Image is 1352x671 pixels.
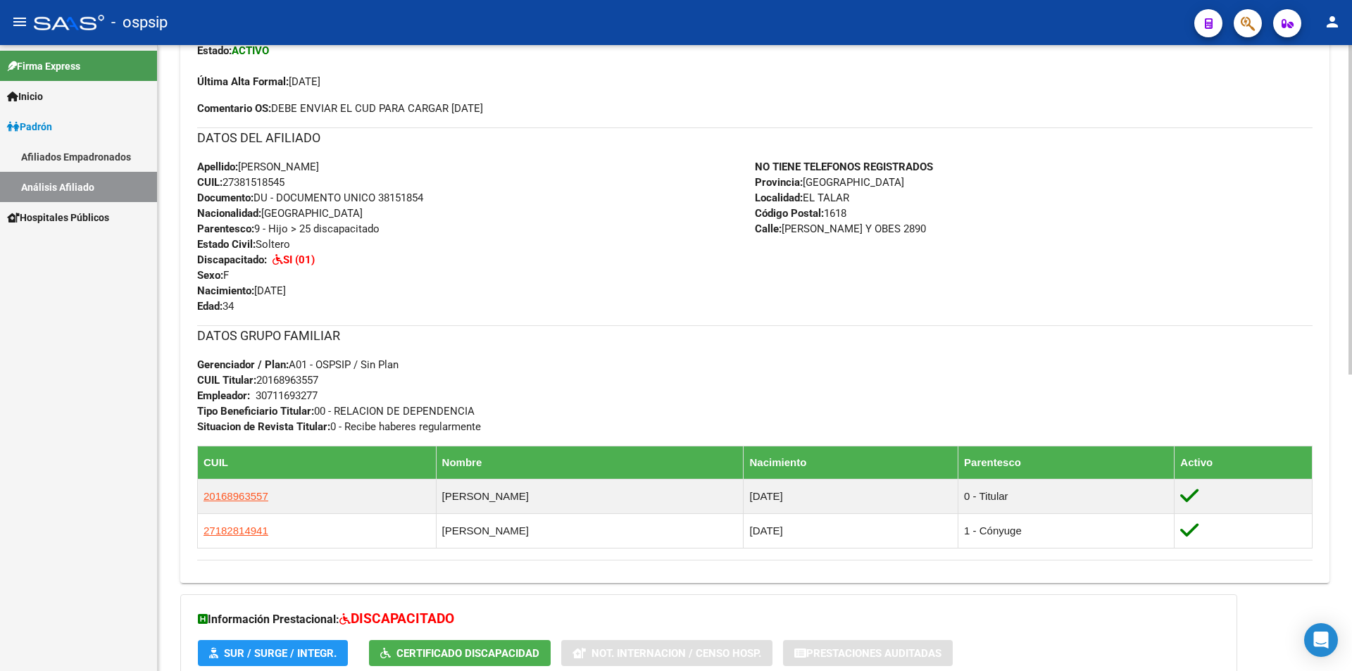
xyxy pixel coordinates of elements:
strong: Nacionalidad: [197,207,261,220]
h3: DATOS DEL AFILIADO [197,128,1313,148]
strong: Edad: [197,300,223,313]
span: 9 - Hijo > 25 discapacitado [197,222,380,235]
th: Nacimiento [744,446,958,479]
mat-icon: menu [11,13,28,30]
span: EL TALAR [755,192,849,204]
span: DEBE ENVIAR EL CUD PARA CARGAR [DATE] [197,101,483,116]
td: [DATE] [744,513,958,548]
span: [DATE] [197,75,320,88]
strong: Última Alta Formal: [197,75,289,88]
button: SUR / SURGE / INTEGR. [198,640,348,666]
span: 00 - RELACION DE DEPENDENCIA [197,405,475,418]
td: [PERSON_NAME] [436,513,744,548]
h3: DATOS GRUPO FAMILIAR [197,326,1313,346]
span: Firma Express [7,58,80,74]
strong: Calle: [755,222,782,235]
strong: Tipo Beneficiario Titular: [197,405,314,418]
strong: Sexo: [197,269,223,282]
h3: Información Prestacional: [198,609,1220,629]
strong: CUIL: [197,176,223,189]
span: Hospitales Públicos [7,210,109,225]
strong: Código Postal: [755,207,824,220]
span: Certificado Discapacidad [396,647,539,660]
span: SUR / SURGE / INTEGR. [224,647,337,660]
strong: ACTIVO [232,44,269,57]
strong: Estado: [197,44,232,57]
td: 1 - Cónyuge [958,513,1175,548]
strong: Parentesco: [197,222,254,235]
span: DU - DOCUMENTO UNICO 38151854 [197,192,423,204]
span: Soltero [197,238,290,251]
span: [DATE] [197,284,286,297]
span: Inicio [7,89,43,104]
td: 0 - Titular [958,479,1175,513]
th: CUIL [198,446,437,479]
span: [PERSON_NAME] [197,161,319,173]
span: 0 - Recibe haberes regularmente [197,420,481,433]
button: Certificado Discapacidad [369,640,551,666]
span: 20168963557 [197,374,318,387]
td: [DATE] [744,479,958,513]
td: [PERSON_NAME] [436,479,744,513]
strong: Documento: [197,192,254,204]
span: DISCAPACITADO [351,610,454,627]
th: Nombre [436,446,744,479]
span: F [197,269,229,282]
span: [PERSON_NAME] Y OBES 2890 [755,222,926,235]
strong: Nacimiento: [197,284,254,297]
button: Not. Internacion / Censo Hosp. [561,640,772,666]
span: Prestaciones Auditadas [806,647,941,660]
div: Open Intercom Messenger [1304,623,1338,657]
span: 27182814941 [204,525,268,537]
span: - ospsip [111,7,168,38]
strong: Localidad: [755,192,803,204]
strong: Estado Civil: [197,238,256,251]
span: [GEOGRAPHIC_DATA] [197,207,363,220]
span: 20168963557 [204,490,268,502]
span: [GEOGRAPHIC_DATA] [755,176,904,189]
strong: Empleador: [197,389,250,402]
button: Prestaciones Auditadas [783,640,953,666]
span: A01 - OSPSIP / Sin Plan [197,358,399,371]
strong: SI (01) [283,253,315,266]
strong: NO TIENE TELEFONOS REGISTRADOS [755,161,933,173]
span: Not. Internacion / Censo Hosp. [591,647,761,660]
span: 27381518545 [197,176,284,189]
strong: Provincia: [755,176,803,189]
mat-icon: person [1324,13,1341,30]
strong: Apellido: [197,161,238,173]
span: 34 [197,300,234,313]
th: Activo [1175,446,1313,479]
span: Padrón [7,119,52,134]
th: Parentesco [958,446,1175,479]
strong: Gerenciador / Plan: [197,358,289,371]
span: 1618 [755,207,846,220]
strong: Discapacitado: [197,253,267,266]
strong: Comentario OS: [197,102,271,115]
strong: CUIL Titular: [197,374,256,387]
strong: Situacion de Revista Titular: [197,420,330,433]
div: 30711693277 [256,388,318,403]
